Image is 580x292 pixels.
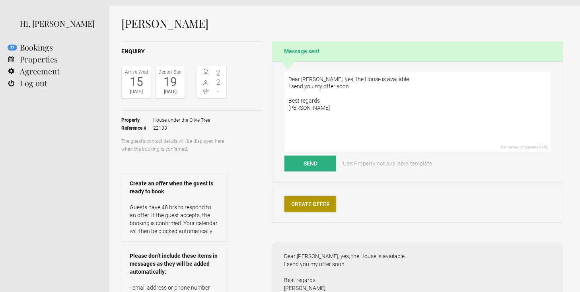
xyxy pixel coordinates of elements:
p: Guests have 48 hrs to respond to an offer. If the guest accepts, the booking is confirmed. Your c... [130,203,218,235]
div: [DATE] [158,88,183,96]
a: Use 'Property not available' template [337,156,438,171]
flynt-notification-badge: 27 [8,45,17,51]
span: 2 [212,69,225,77]
a: Create Offer [284,196,336,212]
h1: [PERSON_NAME] [121,18,563,29]
button: Send [284,156,336,171]
div: Hi, [PERSON_NAME] [20,18,97,29]
div: 19 [158,76,183,88]
span: 2 [212,78,225,86]
h2: Message sent [272,41,563,61]
h2: Enquiry [121,47,261,56]
div: Arrive Wed [124,68,149,76]
div: [DATE] [124,88,149,96]
strong: Please don’t include these items in messages as they will be added automatically: [130,252,218,276]
div: Depart Sun [158,68,183,76]
span: House under the Olive Tree [153,116,210,124]
span: 22133 [153,124,210,132]
div: 15 [124,76,149,88]
strong: Reference # [121,124,153,132]
strong: Property [121,116,153,124]
p: The guest’s contact details will be displayed here when the booking is confirmed. [121,137,227,153]
strong: Create an offer when the guest is ready to book [130,179,218,195]
span: - [212,87,225,95]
